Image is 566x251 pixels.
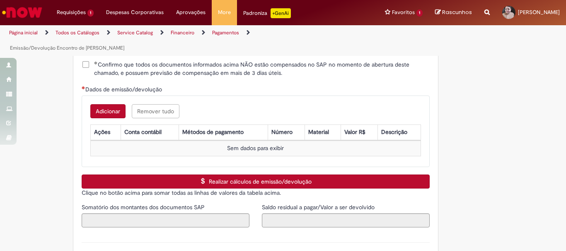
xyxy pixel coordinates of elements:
label: Somente leitura - Saldo residual a pagar/Valor a ser devolvido [262,203,376,211]
span: More [218,8,231,17]
th: Ações [90,125,121,140]
div: Padroniza [243,8,291,18]
span: Aprovações [176,8,206,17]
span: Necessários [82,86,85,89]
span: 1 [416,10,423,17]
th: Material [305,125,341,140]
span: 1 [87,10,94,17]
button: Add a row for Dados de emissão/devolução [90,104,126,118]
span: Somente leitura - Saldo residual a pagar/Valor a ser devolvido [262,203,376,211]
th: Descrição [377,125,421,140]
th: Número [268,125,305,140]
ul: Trilhas de página [6,25,371,56]
th: Métodos de pagamento [179,125,268,140]
th: Valor R$ [341,125,377,140]
span: Requisições [57,8,86,17]
a: Service Catalog [117,29,153,36]
td: Sem dados para exibir [90,141,421,156]
span: Somente leitura - Somatório dos montantes dos documentos SAP [82,203,206,211]
a: Emissão/Devolução Encontro de [PERSON_NAME] [10,45,124,51]
span: [PERSON_NAME] [518,9,560,16]
a: Rascunhos [435,9,472,17]
input: Saldo residual a pagar/Valor a ser devolvido [262,213,430,227]
span: Rascunhos [442,8,472,16]
a: Todos os Catálogos [56,29,99,36]
p: +GenAi [271,8,291,18]
span: Favoritos [392,8,415,17]
a: Pagamentos [212,29,239,36]
span: Confirmo que todos os documentos informados acima NÃO estão compensados no SAP no momento de aber... [94,60,430,77]
button: Realizar cálculos de emissão/devolução [82,175,430,189]
a: Página inicial [9,29,38,36]
span: Obrigatório Preenchido [94,61,98,65]
input: Somatório dos montantes dos documentos SAP [82,213,249,227]
p: Clique no botão acima para somar todas as linhas de valores da tabela acima. [82,189,430,197]
label: Somente leitura - Somatório dos montantes dos documentos SAP [82,203,206,211]
span: Dados de emissão/devolução [85,86,164,93]
img: ServiceNow [1,4,44,21]
span: Despesas Corporativas [106,8,164,17]
th: Conta contábil [121,125,179,140]
a: Financeiro [171,29,194,36]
